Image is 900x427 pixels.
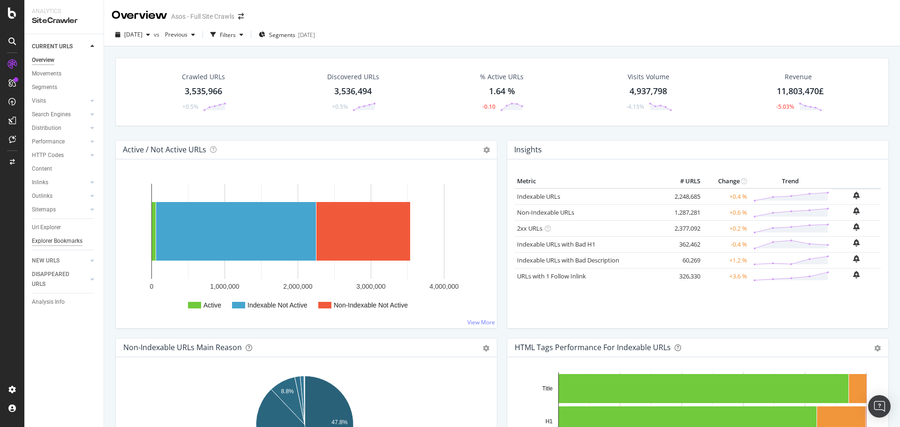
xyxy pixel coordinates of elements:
[32,150,88,160] a: HTTP Codes
[776,103,794,111] div: -5.03%
[32,236,82,246] div: Explorer Bookmarks
[489,85,515,97] div: 1.64 %
[281,388,294,395] text: 8.8%
[334,301,408,309] text: Non-Indexable Not Active
[853,192,860,199] div: bell-plus
[483,147,490,153] i: Options
[154,30,161,38] span: vs
[32,205,56,215] div: Sitemaps
[628,72,669,82] div: Visits Volume
[32,123,88,133] a: Distribution
[517,240,595,248] a: Indexable URLs with Bad H1
[32,82,97,92] a: Segments
[750,174,832,188] th: Trend
[32,110,71,120] div: Search Engines
[32,137,88,147] a: Performance
[171,12,234,21] div: Asos - Full Site Crawls
[32,191,52,201] div: Outlinks
[327,72,379,82] div: Discovered URLs
[32,96,88,106] a: Visits
[703,220,750,236] td: +0.2 %
[517,272,586,280] a: URLs with 1 Follow Inlink
[546,418,553,425] text: H1
[331,419,347,426] text: 47.8%
[112,7,167,23] div: Overview
[185,85,222,97] div: 3,535,966
[123,143,206,156] h4: Active / Not Active URLs
[32,55,97,65] a: Overview
[429,283,458,290] text: 4,000,000
[32,69,61,79] div: Movements
[517,256,619,264] a: Indexable URLs with Bad Description
[32,270,88,289] a: DISAPPEARED URLS
[123,174,489,321] svg: A chart.
[32,110,88,120] a: Search Engines
[203,301,221,309] text: Active
[703,204,750,220] td: +0.6 %
[32,42,73,52] div: CURRENT URLS
[853,207,860,215] div: bell-plus
[150,283,154,290] text: 0
[220,31,236,39] div: Filters
[703,174,750,188] th: Change
[853,239,860,247] div: bell-plus
[703,252,750,268] td: +1.2 %
[868,395,891,418] div: Open Intercom Messenger
[269,31,295,39] span: Segments
[123,343,242,352] div: Non-Indexable URLs Main Reason
[298,31,315,39] div: [DATE]
[665,236,703,252] td: 362,462
[32,236,97,246] a: Explorer Bookmarks
[32,137,65,147] div: Performance
[210,283,239,290] text: 1,000,000
[665,252,703,268] td: 60,269
[777,85,824,97] span: 11,803,470£
[161,27,199,42] button: Previous
[482,103,495,111] div: -0.10
[515,343,671,352] div: HTML Tags Performance for Indexable URLs
[207,27,247,42] button: Filters
[124,30,142,38] span: 2025 Aug. 26th
[853,255,860,262] div: bell-plus
[32,7,96,15] div: Analytics
[32,256,60,266] div: NEW URLS
[112,27,154,42] button: [DATE]
[32,297,97,307] a: Analysis Info
[32,223,97,232] a: Url Explorer
[238,13,244,20] div: arrow-right-arrow-left
[517,192,560,201] a: Indexable URLs
[32,42,88,52] a: CURRENT URLS
[32,270,79,289] div: DISAPPEARED URLS
[334,85,372,97] div: 3,536,494
[32,82,57,92] div: Segments
[515,174,665,188] th: Metric
[283,283,312,290] text: 2,000,000
[665,174,703,188] th: # URLS
[483,345,489,352] div: gear
[665,268,703,284] td: 326,330
[32,164,97,174] a: Content
[32,150,64,160] div: HTTP Codes
[517,208,574,217] a: Non-Indexable URLs
[514,143,542,156] h4: Insights
[182,72,225,82] div: Crawled URLs
[161,30,187,38] span: Previous
[32,178,88,187] a: Inlinks
[467,318,495,326] a: View More
[542,385,553,392] text: Title
[874,345,881,352] div: gear
[626,103,644,111] div: -4.15%
[247,301,307,309] text: Indexable Not Active
[32,256,88,266] a: NEW URLS
[32,55,54,65] div: Overview
[853,223,860,231] div: bell-plus
[356,283,385,290] text: 3,000,000
[182,103,198,111] div: +0.5%
[785,72,812,82] span: Revenue
[32,123,61,133] div: Distribution
[703,268,750,284] td: +3.6 %
[703,188,750,205] td: +0.4 %
[665,204,703,220] td: 1,287,281
[32,96,46,106] div: Visits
